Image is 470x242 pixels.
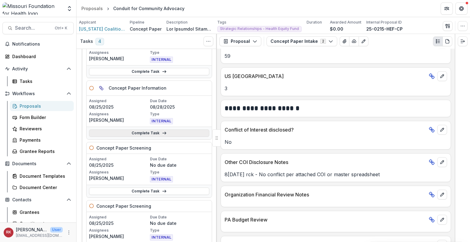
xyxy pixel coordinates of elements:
span: Contacts [12,197,64,203]
button: Concept Paper Intake2 [267,36,337,46]
a: Grantee Reports [10,146,74,156]
div: Dashboard [12,53,69,60]
p: US [GEOGRAPHIC_DATA] [225,73,426,80]
p: Other COI Disclosure Notes [225,158,426,166]
p: Due Date [150,214,210,220]
div: Grantees [20,209,69,215]
button: edit [437,71,447,81]
button: Open Documents [2,159,74,169]
button: edit [437,190,447,199]
span: INTERNAL [150,57,173,63]
p: [PERSON_NAME] [89,117,149,123]
a: Constituents [10,218,74,229]
button: edit [437,215,447,225]
p: Type [150,169,210,175]
a: Complete Task [89,68,209,75]
button: Open Contacts [2,195,74,205]
p: Applicant [79,20,96,25]
button: Open Workflows [2,89,74,99]
p: 25-0215-HEF-CP [366,26,403,32]
p: 08/25/2025 [89,220,149,226]
a: [US_STATE] Coalition For Primary Health Care [79,26,125,32]
button: Parent task [96,83,106,93]
p: Pipeline [130,20,144,25]
p: Tags [217,20,226,25]
span: Search... [15,25,51,31]
p: Description [166,20,188,25]
p: [PERSON_NAME] [89,233,149,240]
p: [EMAIL_ADDRESS][DOMAIN_NAME] [16,233,63,238]
h5: Concept Paper Screening [96,203,151,209]
button: View Attached Files [340,36,349,46]
button: Edit as form [359,36,368,46]
h5: Concept Paper Information [109,85,166,91]
button: Notifications [2,39,74,49]
button: More [65,229,73,236]
button: PDF view [442,36,452,46]
button: Proposal [219,36,261,46]
p: $0.00 [330,26,343,32]
div: Document Templates [20,173,69,179]
div: Proposals [20,103,69,109]
a: Proposals [79,4,105,13]
button: edit [437,157,447,167]
a: Tasks [10,76,74,86]
div: Reviewers [20,125,69,132]
a: Grantees [10,207,74,217]
p: Assigned [89,98,149,104]
span: INTERNAL [150,176,173,182]
button: Expand right [458,36,468,46]
button: Get Help [455,2,468,15]
span: Notifications [12,42,71,47]
p: [PERSON_NAME] [16,226,48,233]
p: No due date [150,162,210,168]
p: Assigned [89,214,149,220]
button: Partners [441,2,453,15]
a: Proposals [10,101,74,111]
p: Due Date [150,98,210,104]
p: Duration [307,20,322,25]
p: Conflict of Interest disclosed? [225,126,426,133]
a: Form Builder [10,112,74,122]
span: Strategic Relationships - Health Equity Fund [220,27,299,31]
p: User [50,227,63,233]
nav: breadcrumb [79,4,187,13]
span: 4 [95,38,104,45]
a: Complete Task [89,129,209,137]
div: Form Builder [20,114,69,121]
div: Constituents [20,220,69,227]
span: Documents [12,161,64,166]
p: Type [150,228,210,233]
img: Missouri Foundation for Health logo [2,2,63,15]
a: Document Center [10,182,74,192]
span: Workflows [12,91,64,96]
div: Payments [20,137,69,143]
p: [PERSON_NAME] [89,55,149,62]
p: Assignees [89,111,149,117]
div: Renee Klann [6,230,11,234]
p: 08/28/2025 [150,104,210,110]
span: Activity [12,66,64,72]
p: Assignees [89,50,149,55]
span: INTERNAL [150,118,173,124]
h3: Tasks [80,39,93,44]
button: Search... [2,22,74,34]
span: INTERNAL [150,234,173,240]
p: Assignees [89,228,149,233]
div: Ctrl + K [54,25,69,32]
button: edit [437,125,447,135]
a: Dashboard [2,51,74,61]
a: Document Templates [10,171,74,181]
p: 08/25/2025 [89,104,149,110]
p: Type [150,50,210,55]
div: Grantee Reports [20,148,69,155]
p: No due date [150,220,210,226]
div: Document Center [20,184,69,191]
p: Assignees [89,169,149,175]
p: Internal Proposal ID [366,20,402,25]
p: Organization Financial Review Notes [225,191,426,198]
h5: Concept Paper Screening [96,145,151,151]
p: Concept Paper [130,26,162,32]
p: 08/25/2025 [89,162,149,168]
